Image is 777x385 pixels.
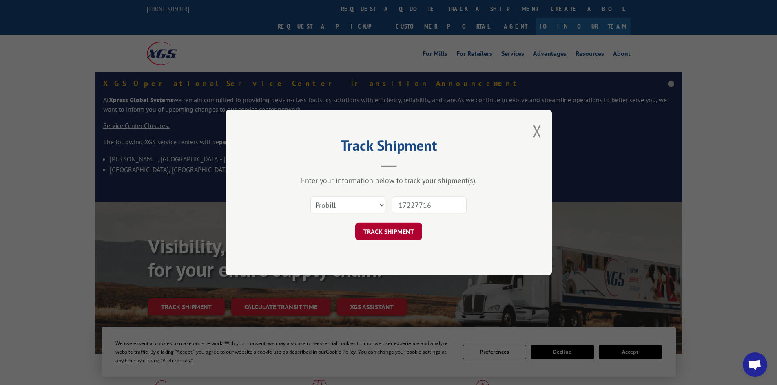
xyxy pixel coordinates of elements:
div: Enter your information below to track your shipment(s). [266,176,511,185]
h2: Track Shipment [266,140,511,155]
button: Close modal [533,120,542,142]
button: TRACK SHIPMENT [355,223,422,240]
a: Open chat [743,352,767,377]
input: Number(s) [392,196,467,213]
